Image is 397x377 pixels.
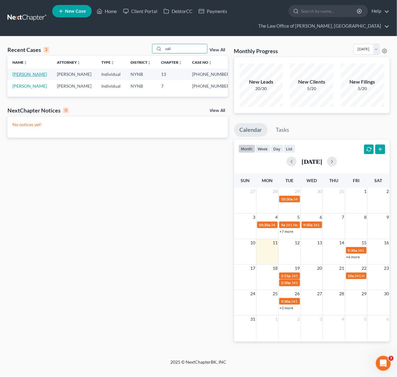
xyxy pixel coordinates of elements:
[313,223,369,227] span: 341 Hearing for [PERSON_NAME]
[187,80,236,92] td: [PHONE_NUMBER]
[375,178,382,183] span: Sat
[285,178,293,183] span: Tue
[272,188,278,195] span: 28
[363,188,367,195] span: 1
[255,21,389,32] a: The Law Office of [PERSON_NAME], [GEOGRAPHIC_DATA]
[271,145,284,153] button: day
[275,315,278,323] span: 1
[341,315,345,323] span: 4
[281,280,291,285] span: 2:30p
[279,229,293,234] a: +7 more
[238,145,255,153] button: month
[12,122,223,128] p: No notices yet!
[57,60,81,65] a: Attorneyunfold_more
[303,223,313,227] span: 9:30a
[131,60,151,65] a: Districtunfold_more
[363,214,367,221] span: 8
[361,264,367,272] span: 22
[187,68,236,80] td: [PHONE_NUMBER]
[101,60,114,65] a: Typeunfold_more
[386,188,390,195] span: 2
[94,6,120,17] a: Home
[281,197,293,201] span: 10:30a
[272,239,278,246] span: 11
[250,290,256,297] span: 24
[270,123,295,137] a: Tasks
[290,78,334,85] div: New Clients
[291,274,367,278] span: 341 Hearing for [PERSON_NAME], Frayddelith
[348,274,354,278] span: 10a
[386,315,390,323] span: 6
[330,178,339,183] span: Thu
[291,280,347,285] span: 341 Hearing for [PERSON_NAME]
[164,44,207,53] input: Search by name...
[376,356,391,371] iframe: Intercom live chat
[319,315,323,323] span: 3
[255,145,271,153] button: week
[383,239,390,246] span: 16
[208,61,212,65] i: unfold_more
[111,61,114,65] i: unfold_more
[156,68,187,80] td: 13
[319,214,323,221] span: 6
[178,61,182,65] i: unfold_more
[361,290,367,297] span: 29
[281,223,285,227] span: 9a
[12,71,47,77] a: [PERSON_NAME]
[383,264,390,272] span: 23
[341,85,384,92] div: 5/20
[96,80,126,92] td: Individual
[12,83,47,89] a: [PERSON_NAME]
[161,60,182,65] a: Chapterunfold_more
[250,315,256,323] span: 31
[316,239,323,246] span: 13
[297,315,301,323] span: 2
[241,178,250,183] span: Sun
[284,145,295,153] button: list
[316,290,323,297] span: 27
[291,299,347,304] span: 341 Hearing for [PERSON_NAME]
[77,61,81,65] i: unfold_more
[196,6,230,17] a: Payments
[290,85,334,92] div: 5/20
[339,239,345,246] span: 14
[363,315,367,323] span: 5
[210,48,225,52] a: View All
[52,68,96,80] td: [PERSON_NAME]
[294,239,301,246] span: 12
[339,188,345,195] span: 31
[301,5,358,17] input: Search by name...
[294,188,301,195] span: 29
[341,214,345,221] span: 7
[52,80,96,92] td: [PERSON_NAME]
[341,78,384,85] div: New Filings
[316,264,323,272] span: 20
[160,6,196,17] a: DebtorCC
[65,9,86,14] span: New Case
[368,6,389,17] a: Help
[281,274,291,278] span: 2:15p
[7,107,69,114] div: NextChapter Notices
[294,290,301,297] span: 26
[126,80,156,92] td: NYNB
[234,47,278,55] h3: Monthly Progress
[24,61,27,65] i: unfold_more
[21,359,376,370] div: 2025 © NextChapterBK, INC
[250,239,256,246] span: 10
[346,255,360,259] a: +6 more
[272,264,278,272] span: 18
[275,214,278,221] span: 4
[44,47,49,53] div: 2
[192,60,212,65] a: Case Nounfold_more
[12,60,27,65] a: Nameunfold_more
[339,264,345,272] span: 21
[7,46,49,53] div: Recent Cases
[361,239,367,246] span: 15
[353,178,359,183] span: Fri
[63,108,69,113] div: 0
[302,158,322,165] h2: [DATE]
[126,68,156,80] td: NYNB
[239,78,283,85] div: New Leads
[120,6,160,17] a: Client Portal
[271,223,327,227] span: 341 Hearing for [PERSON_NAME]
